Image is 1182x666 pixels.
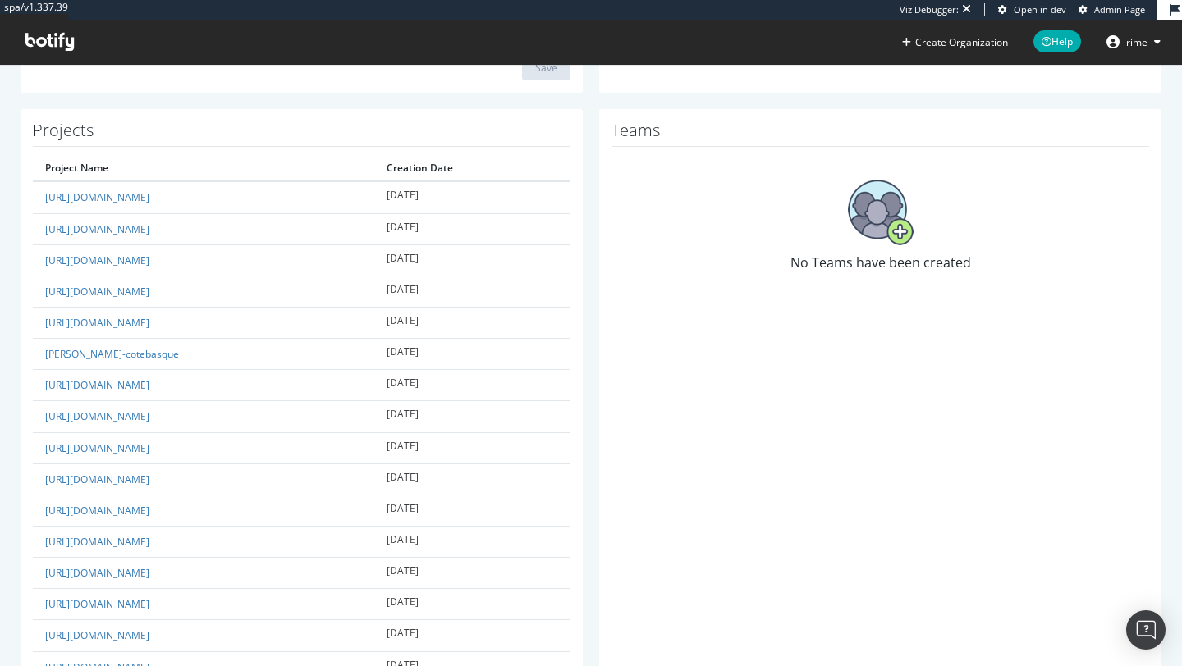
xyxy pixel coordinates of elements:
span: Admin Page [1094,3,1145,16]
a: [URL][DOMAIN_NAME] [45,472,149,486]
td: [DATE] [374,463,570,495]
td: [DATE] [374,526,570,557]
div: Open Intercom Messenger [1126,610,1166,650]
h1: Projects [33,121,570,147]
td: [DATE] [374,213,570,244]
img: No Teams have been created [848,180,914,245]
h1: Teams [612,121,1149,147]
span: Open in dev [1014,3,1066,16]
td: [DATE] [374,589,570,620]
td: [DATE] [374,495,570,526]
a: [URL][DOMAIN_NAME] [45,535,149,549]
a: [URL][DOMAIN_NAME] [45,222,149,236]
div: Viz Debugger: [900,3,959,16]
button: Save [522,54,570,80]
th: Creation Date [374,155,570,181]
button: Create Organization [901,34,1009,50]
a: [URL][DOMAIN_NAME] [45,628,149,642]
a: [URL][DOMAIN_NAME] [45,597,149,611]
span: Help [1033,30,1081,52]
td: [DATE] [374,307,570,338]
a: [URL][DOMAIN_NAME] [45,316,149,330]
div: Save [535,61,557,75]
span: rime [1126,35,1148,49]
span: No Teams have been created [790,253,971,271]
a: [URL][DOMAIN_NAME] [45,441,149,455]
th: Project Name [33,155,374,181]
td: [DATE] [374,620,570,651]
a: [URL][DOMAIN_NAME] [45,378,149,392]
td: [DATE] [374,244,570,276]
button: rime [1093,29,1174,55]
a: [URL][DOMAIN_NAME] [45,190,149,204]
td: [DATE] [374,370,570,401]
td: [DATE] [374,181,570,213]
td: [DATE] [374,276,570,307]
td: [DATE] [374,558,570,589]
a: [URL][DOMAIN_NAME] [45,285,149,299]
a: [URL][DOMAIN_NAME] [45,253,149,267]
a: Open in dev [998,3,1066,16]
td: [DATE] [374,401,570,432]
a: Admin Page [1079,3,1145,16]
td: [DATE] [374,339,570,370]
a: [PERSON_NAME]-cotebasque [45,347,179,361]
a: [URL][DOMAIN_NAME] [45,409,149,423]
a: [URL][DOMAIN_NAME] [45,566,149,580]
a: [URL][DOMAIN_NAME] [45,504,149,518]
td: [DATE] [374,432,570,463]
